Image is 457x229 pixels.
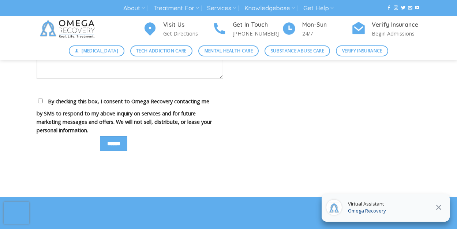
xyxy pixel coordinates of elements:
span: Mental Health Care [205,47,253,54]
a: [MEDICAL_DATA] [69,45,124,56]
a: Verify Insurance Begin Admissions [351,20,421,38]
h4: Get In Touch [233,20,282,30]
a: Send us an email [408,5,412,11]
a: Substance Abuse Care [265,45,330,56]
img: Omega Recovery [37,16,101,42]
p: [PHONE_NUMBER] [233,29,282,38]
a: Services [207,1,236,15]
a: Follow on Twitter [401,5,405,11]
span: By checking this box, I consent to Omega Recovery contacting me by SMS to respond to my above inq... [37,98,212,134]
h4: Verify Insurance [372,20,421,30]
iframe: reCAPTCHA [4,202,29,224]
span: Substance Abuse Care [271,47,324,54]
span: Tech Addiction Care [136,47,187,54]
h4: Mon-Sun [302,20,351,30]
a: Follow on Instagram [394,5,398,11]
p: Get Directions [163,29,212,38]
a: Mental Health Care [198,45,259,56]
a: About [123,1,145,15]
a: Follow on YouTube [415,5,419,11]
input: By checking this box, I consent to Omega Recovery contacting me by SMS to respond to my above inq... [38,99,43,103]
p: 24/7 [302,29,351,38]
span: [MEDICAL_DATA] [82,47,118,54]
a: Follow on Facebook [387,5,391,11]
a: Treatment For [153,1,199,15]
a: Tech Addiction Care [130,45,193,56]
a: Get Help [303,1,334,15]
p: Begin Admissions [372,29,421,38]
a: Knowledgebase [244,1,295,15]
a: Verify Insurance [336,45,388,56]
h4: Visit Us [163,20,212,30]
span: Verify Insurance [342,47,382,54]
a: Visit Us Get Directions [143,20,212,38]
a: Get In Touch [PHONE_NUMBER] [212,20,282,38]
